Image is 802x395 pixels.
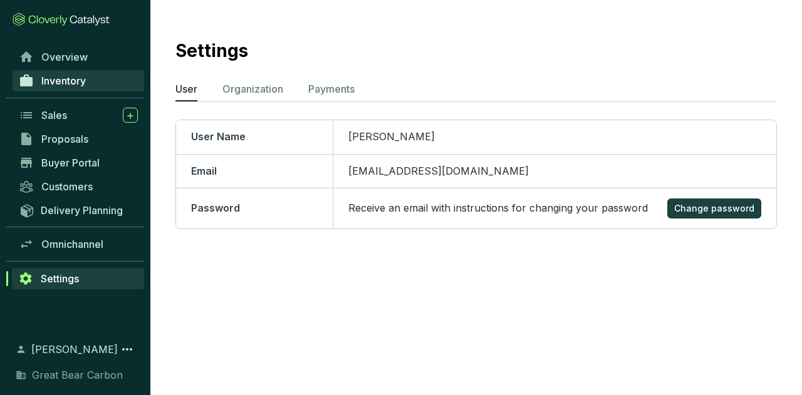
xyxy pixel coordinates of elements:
span: [PERSON_NAME] [31,342,118,357]
p: Organization [222,81,283,96]
a: Omnichannel [13,233,144,255]
span: Buyer Portal [41,156,100,169]
span: Great Bear Carbon [32,367,123,382]
span: Customers [41,180,93,193]
p: Receive an email with instructions for changing your password [348,202,648,215]
span: User Name [191,130,246,143]
span: Password [191,202,240,214]
span: Sales [41,109,67,121]
a: Inventory [13,70,144,91]
span: Omnichannel [41,238,103,250]
span: Email [191,165,217,177]
span: Settings [41,272,79,285]
span: Inventory [41,74,86,87]
a: Delivery Planning [13,200,144,220]
a: Settings [12,268,144,289]
span: [EMAIL_ADDRESS][DOMAIN_NAME] [348,165,529,177]
a: Overview [13,46,144,68]
a: Buyer Portal [13,152,144,173]
p: User [175,81,197,96]
a: Proposals [13,128,144,150]
p: Payments [308,81,355,96]
span: Change password [674,202,754,215]
a: Customers [13,176,144,197]
h2: Settings [175,38,248,64]
button: Change password [667,198,761,218]
span: Overview [41,51,88,63]
span: Delivery Planning [41,204,123,217]
span: Proposals [41,133,88,145]
a: Sales [13,105,144,126]
span: [PERSON_NAME] [348,130,435,143]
